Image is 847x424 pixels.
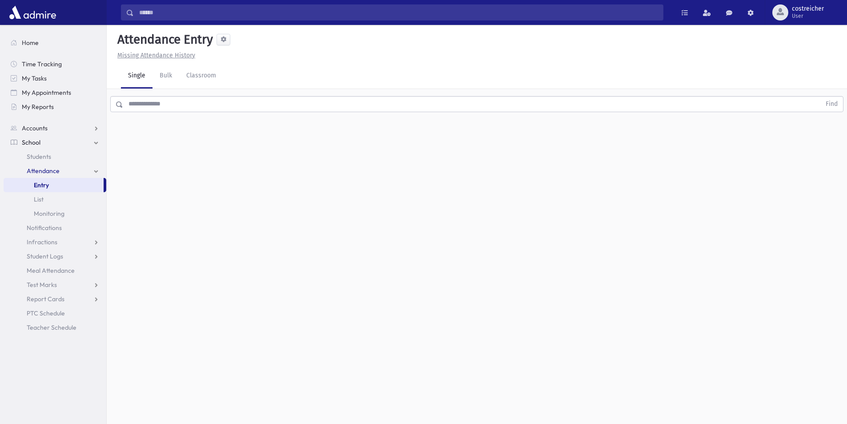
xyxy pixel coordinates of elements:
span: List [34,195,44,203]
a: Meal Attendance [4,263,106,278]
a: Classroom [179,64,223,89]
img: AdmirePro [7,4,58,21]
span: costreicher [792,5,824,12]
span: Students [27,153,51,161]
span: User [792,12,824,20]
h5: Attendance Entry [114,32,213,47]
span: Notifications [27,224,62,232]
input: Search [134,4,663,20]
button: Find [820,97,843,112]
a: PTC Schedule [4,306,106,320]
span: Attendance [27,167,60,175]
a: Home [4,36,106,50]
span: Home [22,39,39,47]
a: My Reports [4,100,106,114]
a: Infractions [4,235,106,249]
a: School [4,135,106,149]
a: Entry [4,178,104,192]
u: Missing Attendance History [117,52,195,59]
span: Time Tracking [22,60,62,68]
span: My Appointments [22,89,71,97]
span: Monitoring [34,210,64,218]
a: Time Tracking [4,57,106,71]
a: Accounts [4,121,106,135]
span: Infractions [27,238,57,246]
span: Teacher Schedule [27,323,76,331]
span: Meal Attendance [27,267,75,275]
a: Test Marks [4,278,106,292]
a: Missing Attendance History [114,52,195,59]
span: Report Cards [27,295,64,303]
a: My Tasks [4,71,106,85]
a: Report Cards [4,292,106,306]
a: Notifications [4,221,106,235]
span: School [22,138,40,146]
a: Bulk [153,64,179,89]
a: Attendance [4,164,106,178]
a: My Appointments [4,85,106,100]
a: List [4,192,106,206]
span: PTC Schedule [27,309,65,317]
a: Teacher Schedule [4,320,106,335]
a: Monitoring [4,206,106,221]
a: Student Logs [4,249,106,263]
span: Test Marks [27,281,57,289]
span: My Reports [22,103,54,111]
span: Accounts [22,124,48,132]
a: Students [4,149,106,164]
a: Single [121,64,153,89]
span: Entry [34,181,49,189]
span: Student Logs [27,252,63,260]
span: My Tasks [22,74,47,82]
